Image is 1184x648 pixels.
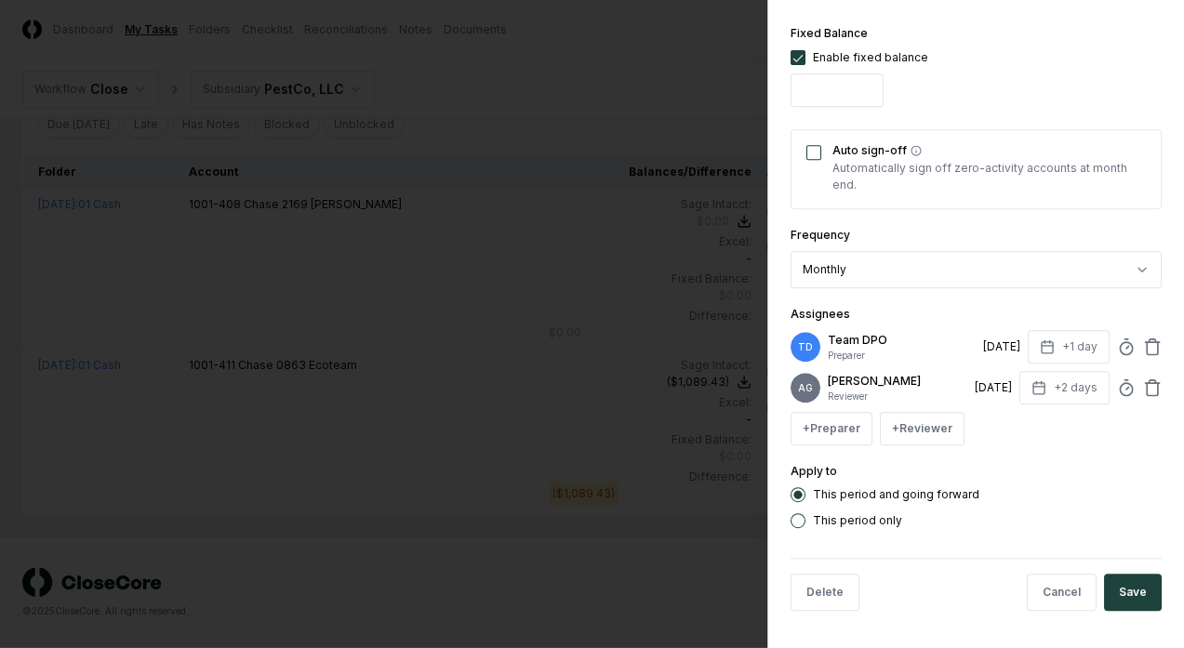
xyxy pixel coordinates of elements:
[813,49,928,66] div: Enable fixed balance
[791,412,872,445] button: +Preparer
[813,515,902,526] label: This period only
[1104,574,1162,611] button: Save
[880,412,964,445] button: +Reviewer
[828,390,967,403] p: Reviewer
[1027,574,1097,611] button: Cancel
[828,349,976,363] p: Preparer
[1028,330,1110,364] button: +1 day
[828,332,976,349] p: Team DPO
[813,489,979,500] label: This period and going forward
[791,464,837,478] label: Apply to
[828,373,967,390] p: [PERSON_NAME]
[832,145,1146,156] label: Auto sign-off
[983,338,1020,355] div: [DATE]
[791,307,850,321] label: Assignees
[798,381,813,395] span: AG
[832,160,1146,193] p: Automatically sign off zero-activity accounts at month end.
[791,228,850,242] label: Frequency
[975,379,1012,396] div: [DATE]
[791,26,868,40] label: Fixed Balance
[791,574,859,611] button: Delete
[1019,371,1110,404] button: +2 days
[911,145,922,156] button: Auto sign-off
[798,340,813,354] span: TD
